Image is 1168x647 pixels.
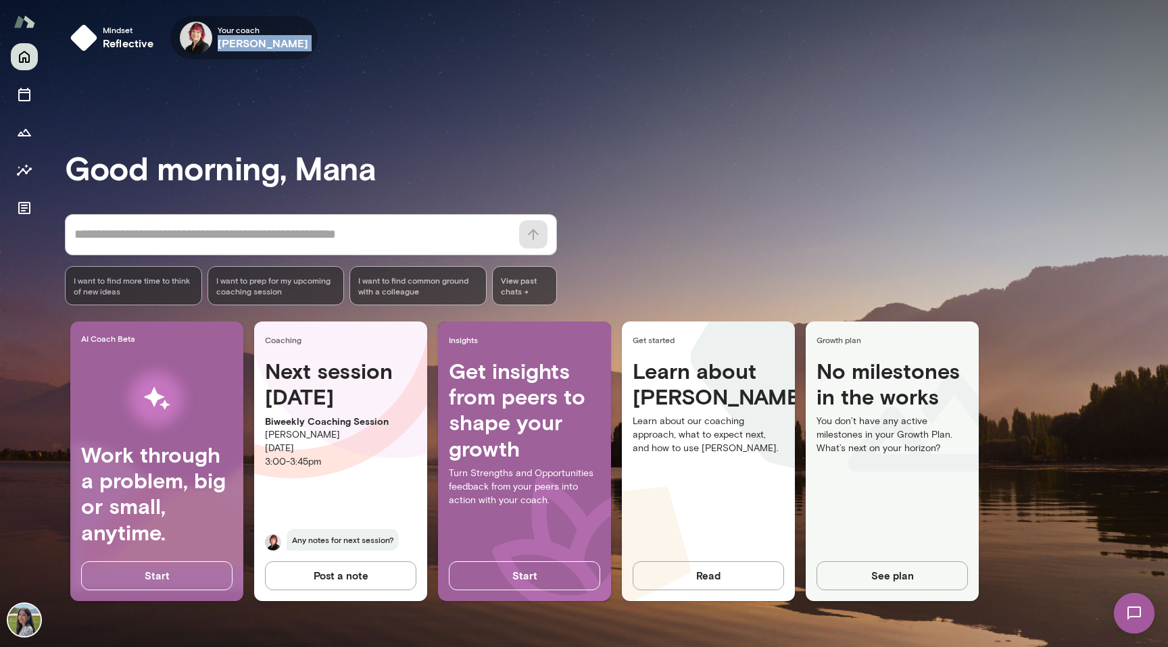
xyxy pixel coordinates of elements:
[287,529,399,550] span: Any notes for next session?
[81,333,238,344] span: AI Coach Beta
[633,561,784,590] button: Read
[265,358,416,410] h4: Next session [DATE]
[81,442,233,546] h4: Work through a problem, big or small, anytime.
[65,266,202,305] div: I want to find more time to think of new ideas
[817,561,968,590] button: See plan
[65,16,165,59] button: Mindsetreflective
[265,442,416,455] p: [DATE]
[449,561,600,590] button: Start
[208,266,345,305] div: I want to prep for my upcoming coaching session
[265,428,416,442] p: [PERSON_NAME]
[11,119,38,146] button: Growth Plan
[11,81,38,108] button: Sessions
[103,35,154,51] h6: reflective
[492,266,557,305] span: View past chats ->
[817,358,968,415] h4: No milestones in the works
[265,334,422,345] span: Coaching
[265,561,416,590] button: Post a note
[218,24,309,35] span: Your coach
[265,455,416,469] p: 3:00 - 3:45pm
[633,415,784,455] p: Learn about our coaching approach, what to expect next, and how to use [PERSON_NAME].
[449,334,606,345] span: Insights
[817,415,968,455] p: You don’t have any active milestones in your Growth Plan. What’s next on your horizon?
[11,195,38,222] button: Documents
[170,16,318,59] div: Leigh Allen-ArredondoYour coach[PERSON_NAME]
[349,266,487,305] div: I want to find common ground with a colleague
[8,604,41,636] img: Mana Sadeghi
[216,275,336,296] span: I want to prep for my upcoming coaching session
[81,561,233,590] button: Start
[817,334,973,345] span: Growth plan
[449,467,600,507] p: Turn Strengths and Opportunities feedback from your peers into action with your coach.
[633,334,789,345] span: Get started
[180,22,212,54] img: Leigh Allen-Arredondo
[633,358,784,410] h4: Learn about [PERSON_NAME]
[265,534,281,550] img: Leigh
[11,157,38,184] button: Insights
[14,9,35,34] img: Mento
[70,24,97,51] img: mindset
[265,415,416,428] p: Biweekly Coaching Session
[97,356,217,442] img: AI Workflows
[74,275,193,296] span: I want to find more time to think of new ideas
[65,149,1168,186] h3: Good morning, Mana
[11,43,38,70] button: Home
[449,358,600,462] h4: Get insights from peers to shape your growth
[358,275,478,296] span: I want to find common ground with a colleague
[218,35,309,51] h6: [PERSON_NAME]
[103,24,154,35] span: Mindset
